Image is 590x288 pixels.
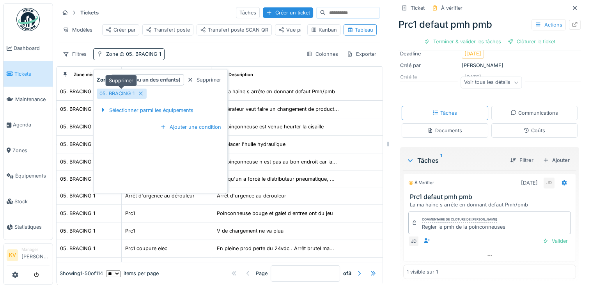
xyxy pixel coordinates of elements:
div: Transfert poste [146,26,190,34]
div: Showing 1 - 50 of 114 [60,270,103,277]
li: [PERSON_NAME] [21,247,50,263]
div: Prc1 defaut pmh pmb [399,18,581,32]
div: 05. BRACING 1 [99,90,135,97]
div: Tâches [432,109,457,117]
div: Description [229,71,253,78]
div: Terminer & valider les tâches [421,36,504,47]
div: Deadline [400,50,459,57]
div: Manager [21,247,50,252]
div: Regler le pmh de la poinconneuses [422,223,505,231]
div: Clôturer le ticket [504,36,558,47]
div: Actions [532,19,566,30]
div: Exporter [343,48,380,60]
div: remplacer l'huile hydraulique [217,140,285,148]
div: Ajouter [540,155,573,165]
div: Arrêt d'urgence au dérouleur [217,192,286,199]
div: Tableau [347,26,373,34]
div: Créer par [106,26,136,34]
div: Filtres [59,48,90,60]
strong: of 3 [343,270,351,277]
div: 05. BRACING 1 [60,123,95,130]
strong: Tickets [77,9,102,16]
div: La ma haine s arrête en donnant defaut Pmh/pmb [217,88,335,95]
div: Zone [106,50,161,58]
div: Modèles [59,24,96,36]
div: Commentaire de clôture de [PERSON_NAME] [422,217,497,222]
strong: Zone [97,76,110,84]
div: V de chargement ne va plua [217,227,283,235]
span: Tickets [14,70,50,78]
div: Créer un ticket [263,7,313,18]
span: 05. BRACING 1 [118,51,161,57]
div: Supprimer [105,75,137,86]
div: 05. BRACING 1 [60,158,95,165]
div: Prc1 [125,210,135,217]
div: Kanban [311,26,337,34]
div: [PERSON_NAME] [400,62,579,69]
sup: 1 [440,156,442,165]
div: items per page [106,270,159,277]
div: 05. BRACING 1 [60,88,95,95]
div: À vérifier [441,4,462,12]
div: Prc1 coupure elec [125,245,167,252]
div: JD [408,236,419,247]
span: Maintenance [15,96,50,103]
span: Dashboard [14,44,50,52]
div: Tâches [406,156,504,165]
div: Voir tous les détails [461,77,522,88]
div: [DATE] [521,179,538,187]
div: La poinçonneuse est venue heurter la cisaille [217,123,324,130]
h3: Prc1 defaut pmh pmb [410,193,572,201]
span: Agenda [13,121,50,128]
div: 1 visible sur 1 [407,268,438,276]
div: 05. BRACING 1 [60,210,95,217]
div: [DATE] [464,50,481,57]
div: Filtrer [507,155,537,165]
div: 05. BRACING 1 [60,245,95,252]
div: 05. BRACING 1 [60,105,95,113]
div: Communications [510,109,558,117]
span: Statistiques [14,223,50,231]
div: Poinconneuse bouge et galet d entree ont du jeu [217,210,333,217]
div: JD [544,178,555,188]
div: Créé par [400,62,459,69]
div: Prc1 [125,227,135,235]
div: Quelqu'un a forcé le distributeur pneumatique, ... [217,175,335,183]
div: Vue par défaut [278,26,322,34]
div: Coûts [523,127,545,134]
div: 05. BRACING 1 [60,175,95,183]
div: L opérateur veut faire un changement de product... [217,105,339,113]
div: Zone mère [74,71,97,78]
div: Page [256,270,268,277]
img: Badge_color-CXgf-gQk.svg [16,8,40,31]
div: En pleine prod perte du 24vdc . Arrêt brutel ma... [217,245,334,252]
li: KV [7,249,18,261]
div: Sélectionner parmi les équipements [97,105,197,116]
div: Documents [427,127,462,134]
div: La ma haine s arrête en donnant defaut Pmh/pmb [410,201,572,208]
div: Supprimer [184,75,224,85]
span: Zones [12,147,50,154]
div: 05. BRACING 1 [60,227,95,235]
div: Valider [539,236,571,246]
div: À vérifier [408,180,434,186]
span: Équipements [15,172,50,180]
strong: est (ou un des enfants) [124,76,181,84]
div: Ticket [411,4,425,12]
div: 05. BRACING 1 [60,140,95,148]
div: Colonnes [303,48,342,60]
div: Ajouter une condition [157,122,224,132]
span: Stock [14,198,50,205]
div: Arrêt d'urgence au dérouleur [125,192,195,199]
div: 05. BRACING 1 [60,192,95,199]
div: Tâches [236,7,260,18]
div: La poinçonneuse n est pas au bon endroit car la... [217,158,337,165]
div: Transfert poste SCAN QR [200,26,268,34]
